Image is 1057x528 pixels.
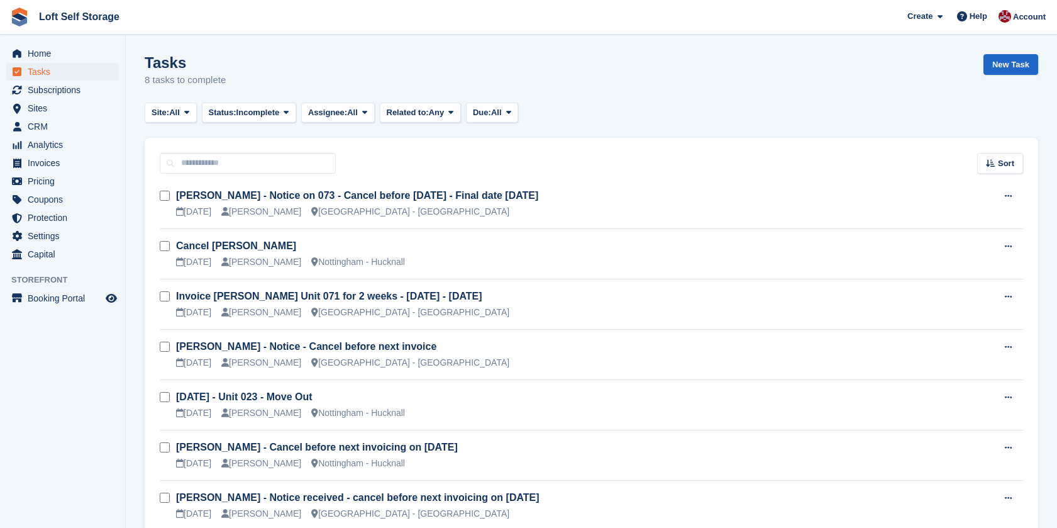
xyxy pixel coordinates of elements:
[28,227,103,245] span: Settings
[6,172,119,190] a: menu
[380,103,461,123] button: Related to: Any
[6,45,119,62] a: menu
[176,356,211,369] div: [DATE]
[6,63,119,81] a: menu
[491,106,502,119] span: All
[6,245,119,263] a: menu
[311,457,405,470] div: Nottingham - Hucknall
[6,191,119,208] a: menu
[145,54,226,71] h1: Tasks
[104,291,119,306] a: Preview store
[236,106,280,119] span: Incomplete
[176,492,540,503] a: [PERSON_NAME] - Notice received - cancel before next invoicing on [DATE]
[998,157,1014,170] span: Sort
[176,205,211,218] div: [DATE]
[6,209,119,227] a: menu
[28,209,103,227] span: Protection
[28,289,103,307] span: Booking Portal
[311,256,405,269] div: Nottingham - Hucknall
[6,136,119,154] a: menu
[176,391,313,402] a: [DATE] - Unit 023 - Move Out
[6,118,119,135] a: menu
[176,306,211,319] div: [DATE]
[28,63,103,81] span: Tasks
[145,103,197,123] button: Site: All
[176,240,296,251] a: Cancel [PERSON_NAME]
[28,191,103,208] span: Coupons
[473,106,491,119] span: Due:
[429,106,445,119] span: Any
[176,190,538,201] a: [PERSON_NAME] - Notice on 073 - Cancel before [DATE] - Final date [DATE]
[145,73,226,87] p: 8 tasks to complete
[1013,11,1046,23] span: Account
[387,106,429,119] span: Related to:
[176,407,211,420] div: [DATE]
[311,356,509,369] div: [GEOGRAPHIC_DATA] - [GEOGRAPHIC_DATA]
[221,356,301,369] div: [PERSON_NAME]
[301,103,375,123] button: Assignee: All
[6,227,119,245] a: menu
[11,274,125,286] span: Storefront
[176,341,436,352] a: [PERSON_NAME] - Notice - Cancel before next invoice
[28,154,103,172] span: Invoices
[28,136,103,154] span: Analytics
[221,507,301,520] div: [PERSON_NAME]
[999,10,1011,23] img: James Johnson
[308,106,347,119] span: Assignee:
[176,507,211,520] div: [DATE]
[10,8,29,26] img: stora-icon-8386f47178a22dfd0bd8f6a31ec36ba5ce8667c1dd55bd0f319d3a0aa187defe.svg
[221,306,301,319] div: [PERSON_NAME]
[28,81,103,99] span: Subscriptions
[221,407,301,420] div: [PERSON_NAME]
[221,457,301,470] div: [PERSON_NAME]
[6,154,119,172] a: menu
[176,291,482,301] a: Invoice [PERSON_NAME] Unit 071 for 2 weeks - [DATE] - [DATE]
[221,205,301,218] div: [PERSON_NAME]
[311,507,509,520] div: [GEOGRAPHIC_DATA] - [GEOGRAPHIC_DATA]
[169,106,180,119] span: All
[176,442,458,452] a: [PERSON_NAME] - Cancel before next invoicing on [DATE]
[28,118,103,135] span: CRM
[209,106,236,119] span: Status:
[202,103,296,123] button: Status: Incomplete
[221,256,301,269] div: [PERSON_NAME]
[28,45,103,62] span: Home
[34,6,125,27] a: Loft Self Storage
[311,306,509,319] div: [GEOGRAPHIC_DATA] - [GEOGRAPHIC_DATA]
[311,205,509,218] div: [GEOGRAPHIC_DATA] - [GEOGRAPHIC_DATA]
[347,106,358,119] span: All
[970,10,987,23] span: Help
[6,99,119,117] a: menu
[176,256,211,269] div: [DATE]
[466,103,518,123] button: Due: All
[28,172,103,190] span: Pricing
[28,245,103,263] span: Capital
[6,289,119,307] a: menu
[152,106,169,119] span: Site:
[311,407,405,420] div: Nottingham - Hucknall
[983,54,1038,75] a: New Task
[28,99,103,117] span: Sites
[176,457,211,470] div: [DATE]
[907,10,932,23] span: Create
[6,81,119,99] a: menu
